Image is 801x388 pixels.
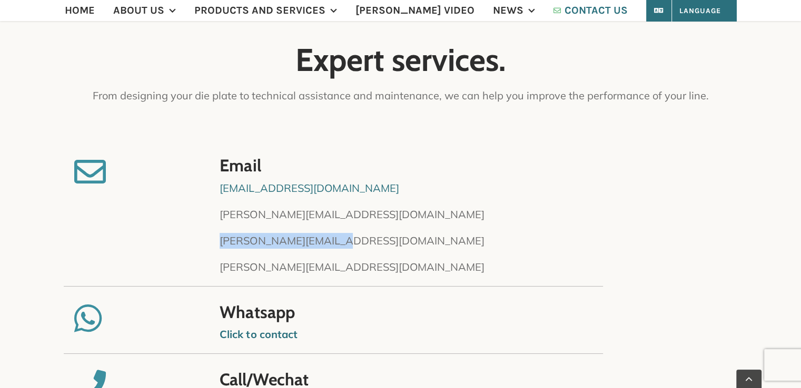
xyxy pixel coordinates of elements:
a: Click to contact [220,328,297,341]
h3: Whatsapp [220,303,727,321]
span: CONTACT US [565,5,628,16]
h2: Expert services. [64,43,738,77]
span: HOME [65,5,95,16]
p: [PERSON_NAME][EMAIL_ADDRESS][DOMAIN_NAME] [220,233,727,249]
span: PRODUCTS AND SERVICES [194,5,325,16]
span: NEWS [493,5,523,16]
p: [PERSON_NAME][EMAIL_ADDRESS][DOMAIN_NAME] [220,259,727,275]
a: [EMAIL_ADDRESS][DOMAIN_NAME] [220,181,399,195]
h3: Email [220,156,727,175]
p: [PERSON_NAME][EMAIL_ADDRESS][DOMAIN_NAME] [220,207,727,222]
span: ABOUT US [113,5,164,16]
span: [PERSON_NAME] VIDEO [355,5,474,16]
span: Language [661,6,721,15]
p: From designing your die plate to technical assistance and maintenance, we can help you improve th... [64,88,738,104]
